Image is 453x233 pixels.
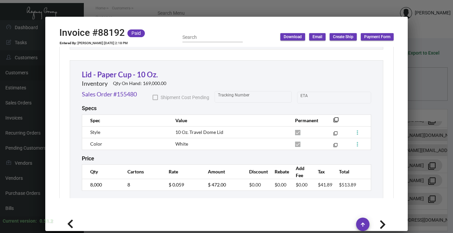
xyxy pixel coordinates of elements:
[162,164,201,179] th: Rate
[175,141,188,147] span: White
[121,164,162,179] th: Cartons
[169,114,288,126] th: Value
[333,34,353,40] span: Create Ship
[59,27,125,38] h2: Invoice #88192
[333,144,338,149] mat-icon: filter_none
[339,182,356,187] span: $513.89
[330,33,357,41] button: Create Ship
[268,164,289,179] th: Rebate
[82,114,169,126] th: Spec
[327,95,359,100] input: End date
[311,164,332,179] th: Tax
[333,119,339,125] mat-icon: filter_none
[284,34,302,40] span: Download
[90,129,100,135] span: Style
[90,141,102,147] span: Color
[309,33,326,41] button: Email
[82,70,158,79] a: Lid - Paper Cup - 10 Oz.
[82,80,108,87] h2: Inventory
[82,90,137,99] a: Sales Order #155480
[40,218,53,225] div: 0.51.2
[201,164,243,179] th: Amount
[289,164,311,179] th: Add Fee
[364,34,390,40] span: Payment Form
[3,218,37,225] div: Current version:
[318,182,332,187] span: $41.89
[332,164,356,179] th: Total
[82,155,94,162] h2: Price
[82,164,121,179] th: Qty
[59,41,77,45] td: Entered By:
[333,133,338,137] mat-icon: filter_none
[113,81,166,86] h2: Qty On Hand: 169,000.00
[242,164,268,179] th: Discount
[288,114,323,126] th: Permanent
[296,182,307,187] span: $0.00
[300,95,321,100] input: Start date
[82,105,97,111] h2: Specs
[275,182,286,187] span: $0.00
[127,29,145,37] mat-chip: Paid
[249,182,261,187] span: $0.00
[361,33,394,41] button: Payment Form
[280,33,305,41] button: Download
[161,93,209,101] span: Shipment Cost Pending
[313,34,322,40] span: Email
[77,41,128,45] td: [PERSON_NAME] [DATE] 2:18 PM
[175,129,223,135] span: 10 Oz. Travel Dome Lid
